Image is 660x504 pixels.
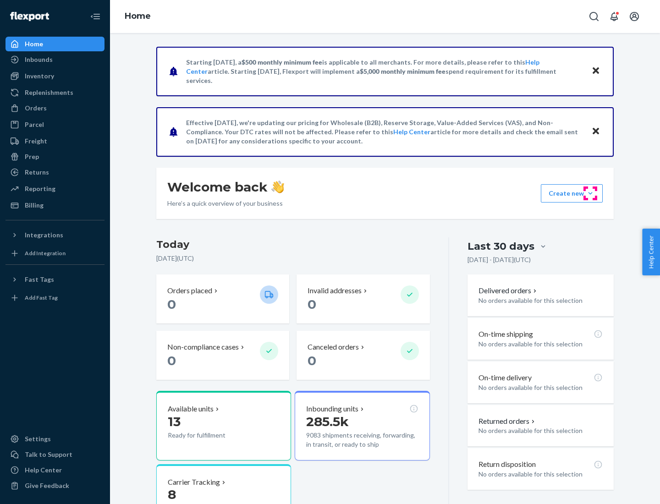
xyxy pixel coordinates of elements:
[156,254,430,263] p: [DATE] ( UTC )
[167,342,239,352] p: Non-compliance cases
[25,152,39,161] div: Prep
[25,230,63,240] div: Integrations
[25,88,73,97] div: Replenishments
[5,165,104,180] a: Returns
[308,296,316,312] span: 0
[590,125,602,138] button: Close
[25,55,53,64] div: Inbounds
[25,184,55,193] div: Reporting
[306,414,349,429] span: 285.5k
[168,487,176,502] span: 8
[156,391,291,460] button: Available units13Ready for fulfillment
[5,246,104,261] a: Add Integration
[5,228,104,242] button: Integrations
[117,3,158,30] ol: breadcrumbs
[308,285,362,296] p: Invalid addresses
[478,459,536,470] p: Return disposition
[167,296,176,312] span: 0
[541,184,603,203] button: Create new
[478,383,603,392] p: No orders available for this selection
[5,478,104,493] button: Give Feedback
[478,426,603,435] p: No orders available for this selection
[478,470,603,479] p: No orders available for this selection
[25,137,47,146] div: Freight
[86,7,104,26] button: Close Navigation
[5,290,104,305] a: Add Fast Tag
[642,229,660,275] button: Help Center
[5,198,104,213] a: Billing
[467,255,531,264] p: [DATE] - [DATE] ( UTC )
[360,67,445,75] span: $5,000 monthly minimum fee
[478,285,539,296] button: Delivered orders
[167,179,284,195] h1: Welcome back
[25,39,43,49] div: Home
[5,447,104,462] a: Talk to Support
[5,37,104,51] a: Home
[168,414,181,429] span: 13
[156,274,289,323] button: Orders placed 0
[478,329,533,340] p: On-time shipping
[605,7,623,26] button: Open notifications
[5,134,104,148] a: Freight
[271,181,284,193] img: hand-wave emoji
[467,239,534,253] div: Last 30 days
[590,65,602,78] button: Close
[156,331,289,380] button: Non-compliance cases 0
[308,353,316,368] span: 0
[168,477,220,488] p: Carrier Tracking
[478,373,532,383] p: On-time delivery
[25,104,47,113] div: Orders
[25,275,54,284] div: Fast Tags
[25,168,49,177] div: Returns
[167,285,212,296] p: Orders placed
[5,432,104,446] a: Settings
[25,201,44,210] div: Billing
[5,69,104,83] a: Inventory
[25,71,54,81] div: Inventory
[186,58,583,85] p: Starting [DATE], a is applicable to all merchants. For more details, please refer to this article...
[306,404,358,414] p: Inbounding units
[295,391,429,460] button: Inbounding units285.5k9083 shipments receiving, forwarding, in transit, or ready to ship
[25,294,58,301] div: Add Fast Tag
[125,11,151,21] a: Home
[478,296,603,305] p: No orders available for this selection
[25,434,51,444] div: Settings
[168,431,253,440] p: Ready for fulfillment
[5,149,104,164] a: Prep
[478,340,603,349] p: No orders available for this selection
[5,463,104,477] a: Help Center
[168,404,214,414] p: Available units
[186,118,583,146] p: Effective [DATE], we're updating our pricing for Wholesale (B2B), Reserve Storage, Value-Added Se...
[5,52,104,67] a: Inbounds
[297,331,429,380] button: Canceled orders 0
[5,272,104,287] button: Fast Tags
[5,85,104,100] a: Replenishments
[10,12,49,21] img: Flexport logo
[25,450,72,459] div: Talk to Support
[25,466,62,475] div: Help Center
[297,274,429,323] button: Invalid addresses 0
[585,7,603,26] button: Open Search Box
[5,117,104,132] a: Parcel
[5,181,104,196] a: Reporting
[25,481,69,490] div: Give Feedback
[308,342,359,352] p: Canceled orders
[167,353,176,368] span: 0
[25,249,66,257] div: Add Integration
[156,237,430,252] h3: Today
[625,7,643,26] button: Open account menu
[5,101,104,115] a: Orders
[167,199,284,208] p: Here’s a quick overview of your business
[25,120,44,129] div: Parcel
[306,431,418,449] p: 9083 shipments receiving, forwarding, in transit, or ready to ship
[478,416,537,427] button: Returned orders
[242,58,322,66] span: $500 monthly minimum fee
[393,128,430,136] a: Help Center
